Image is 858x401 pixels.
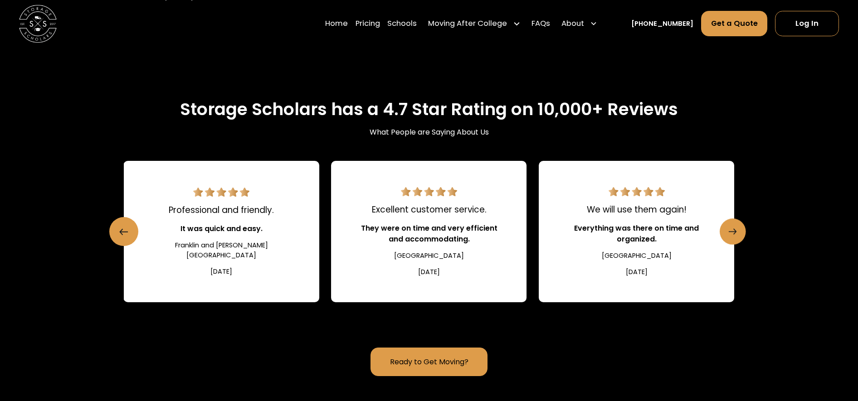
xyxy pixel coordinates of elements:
div: Moving After College [424,10,524,37]
div: About [558,10,601,37]
div: It was quick and easy. [180,223,263,234]
div: Professional and friendly. [169,204,274,217]
a: Get a Quote [701,11,768,36]
a: 5 star review.Professional and friendly.It was quick and easy.Franklin and [PERSON_NAME][GEOGRAPH... [124,161,319,302]
div: [GEOGRAPHIC_DATA] [394,251,464,261]
div: [DATE] [210,267,232,277]
h2: Storage Scholars has a 4.7 Star Rating on 10,000+ Reviews [180,99,678,120]
a: Log In [775,11,839,36]
a: 5 star review.Excellent customer service.They were on time and very efficient and accommodating.[... [331,161,526,302]
div: Excellent customer service. [372,203,487,216]
div: About [561,18,584,29]
a: home [19,5,57,42]
a: Previous slide [109,217,138,246]
div: [DATE] [418,267,440,277]
div: 1 / 22 [124,161,319,302]
div: [DATE] [626,267,648,277]
a: [PHONE_NUMBER] [631,19,693,29]
div: What People are Saying About Us [370,127,489,138]
a: Ready to Get Moving? [370,348,487,376]
a: Pricing [356,10,380,37]
a: Home [325,10,348,37]
a: Next slide [720,219,746,245]
div: Franklin and [PERSON_NAME][GEOGRAPHIC_DATA] [146,241,296,261]
div: [GEOGRAPHIC_DATA] [602,251,672,261]
img: 5 star review. [193,188,250,197]
a: 5 star review.We will use them again!Everything was there on time and organized.[GEOGRAPHIC_DATA]... [539,161,734,302]
img: 5 star review. [609,187,665,197]
img: 5 star review. [401,187,458,197]
div: Moving After College [428,18,507,29]
a: FAQs [531,10,550,37]
div: 3 / 22 [539,161,734,302]
img: Storage Scholars main logo [19,5,57,42]
div: We will use them again! [587,203,687,216]
a: Schools [387,10,417,37]
div: 2 / 22 [331,161,526,302]
div: Everything was there on time and organized. [561,223,712,245]
div: They were on time and very efficient and accommodating. [354,223,504,245]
